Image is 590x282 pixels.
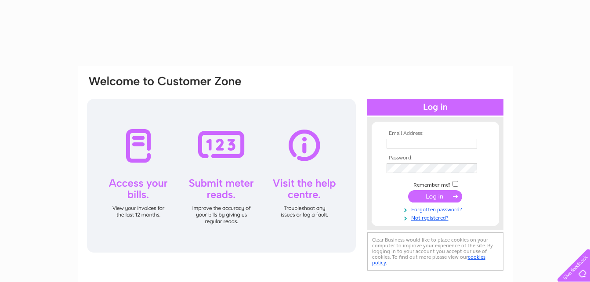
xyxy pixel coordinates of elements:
[408,190,462,202] input: Submit
[384,180,486,188] td: Remember me?
[372,254,485,266] a: cookies policy
[384,130,486,137] th: Email Address:
[387,205,486,213] a: Forgotten password?
[384,155,486,161] th: Password:
[387,213,486,221] a: Not registered?
[367,232,503,271] div: Clear Business would like to place cookies on your computer to improve your experience of the sit...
